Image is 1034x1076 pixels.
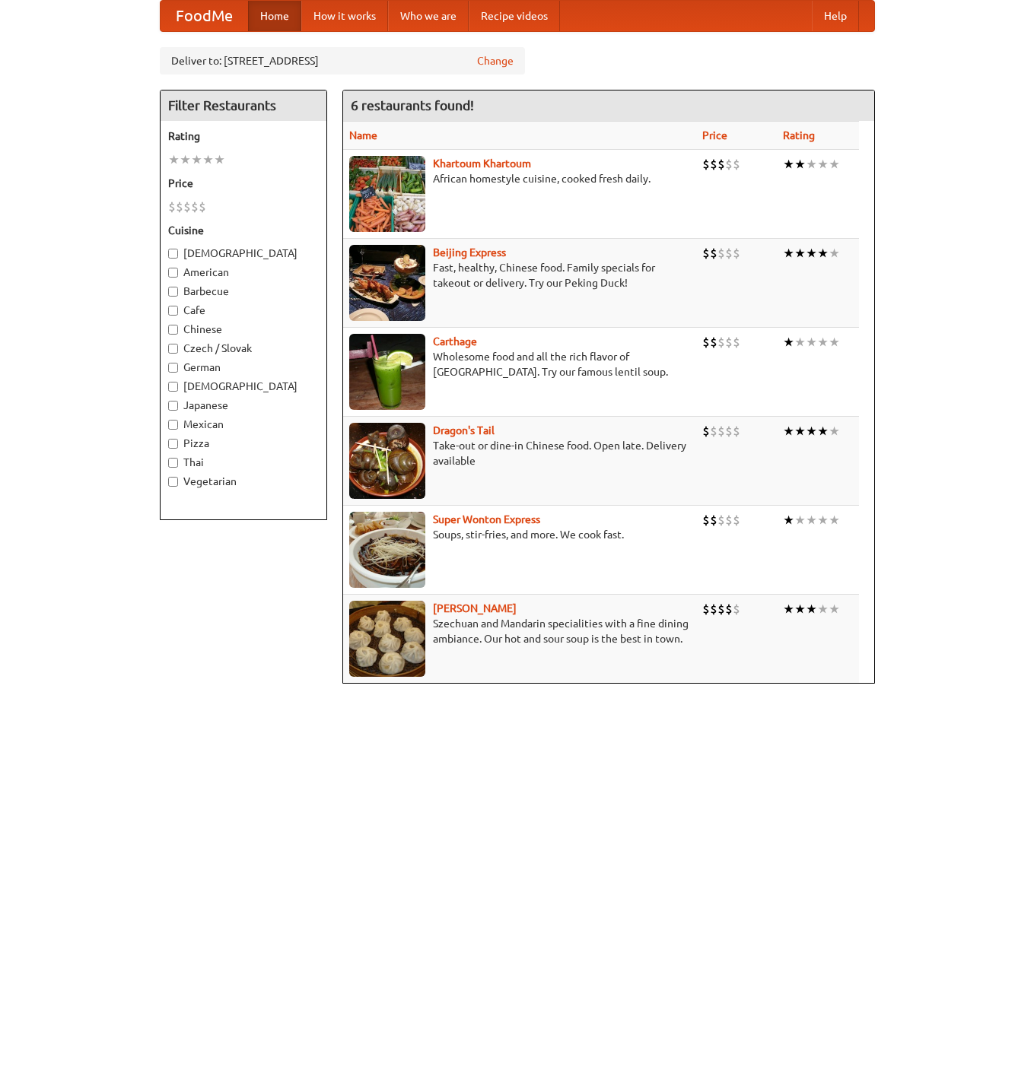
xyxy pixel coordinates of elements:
b: Khartoum Khartoum [433,157,531,170]
li: ★ [829,245,840,262]
img: shandong.jpg [349,601,425,677]
li: ★ [168,151,180,168]
li: ★ [191,151,202,168]
li: $ [702,156,710,173]
label: Mexican [168,417,319,432]
li: $ [199,198,206,215]
input: Pizza [168,439,178,449]
li: ★ [202,151,214,168]
li: ★ [180,151,191,168]
li: $ [725,334,733,351]
li: $ [733,245,740,262]
p: Take-out or dine-in Chinese food. Open late. Delivery available [349,438,690,468]
li: $ [733,423,740,440]
li: ★ [794,512,806,528]
a: Change [477,53,514,68]
li: $ [733,512,740,528]
li: ★ [817,423,829,440]
li: $ [717,423,725,440]
input: Barbecue [168,287,178,297]
li: $ [717,512,725,528]
li: $ [717,245,725,262]
li: $ [717,601,725,617]
a: Who we are [388,1,469,31]
ng-pluralize: 6 restaurants found! [351,98,474,113]
li: $ [725,156,733,173]
input: Japanese [168,401,178,411]
li: ★ [794,156,806,173]
li: $ [733,156,740,173]
a: Help [812,1,859,31]
li: $ [710,423,717,440]
li: ★ [829,156,840,173]
a: Recipe videos [469,1,560,31]
li: ★ [783,512,794,528]
a: FoodMe [161,1,248,31]
li: $ [702,601,710,617]
label: Thai [168,455,319,470]
li: ★ [783,423,794,440]
input: [DEMOGRAPHIC_DATA] [168,382,178,392]
li: $ [725,601,733,617]
p: Fast, healthy, Chinese food. Family specials for takeout or delivery. Try our Peking Duck! [349,260,690,290]
label: Pizza [168,436,319,451]
li: ★ [817,245,829,262]
label: Barbecue [168,284,319,299]
li: $ [733,601,740,617]
li: ★ [806,334,817,351]
li: $ [725,423,733,440]
li: ★ [783,156,794,173]
li: ★ [817,601,829,617]
h5: Cuisine [168,223,319,238]
label: German [168,360,319,375]
li: $ [702,334,710,351]
li: ★ [806,245,817,262]
li: $ [717,156,725,173]
li: ★ [783,601,794,617]
b: Dragon's Tail [433,424,495,436]
li: $ [725,512,733,528]
a: [PERSON_NAME] [433,602,517,614]
li: ★ [806,423,817,440]
li: $ [725,245,733,262]
li: ★ [829,601,840,617]
img: beijing.jpg [349,245,425,321]
h4: Filter Restaurants [161,90,326,121]
li: $ [168,198,176,215]
p: African homestyle cuisine, cooked fresh daily. [349,171,690,186]
li: ★ [817,156,829,173]
img: khartoum.jpg [349,156,425,232]
li: $ [710,512,717,528]
label: Vegetarian [168,474,319,489]
input: Vegetarian [168,477,178,487]
input: American [168,268,178,278]
li: $ [702,512,710,528]
li: $ [710,334,717,351]
input: Cafe [168,306,178,316]
a: Beijing Express [433,246,506,259]
li: ★ [783,334,794,351]
p: Soups, stir-fries, and more. We cook fast. [349,527,690,542]
li: ★ [817,334,829,351]
img: carthage.jpg [349,334,425,410]
h5: Price [168,176,319,191]
li: $ [717,334,725,351]
li: $ [702,245,710,262]
label: American [168,265,319,280]
li: $ [710,245,717,262]
img: superwonton.jpg [349,512,425,588]
input: German [168,363,178,373]
li: $ [710,601,717,617]
li: ★ [794,245,806,262]
li: ★ [829,423,840,440]
li: $ [191,198,199,215]
img: dragon.jpg [349,423,425,499]
a: Super Wonton Express [433,513,540,525]
label: Czech / Slovak [168,341,319,356]
li: ★ [829,334,840,351]
li: ★ [783,245,794,262]
li: ★ [806,512,817,528]
input: Thai [168,458,178,468]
